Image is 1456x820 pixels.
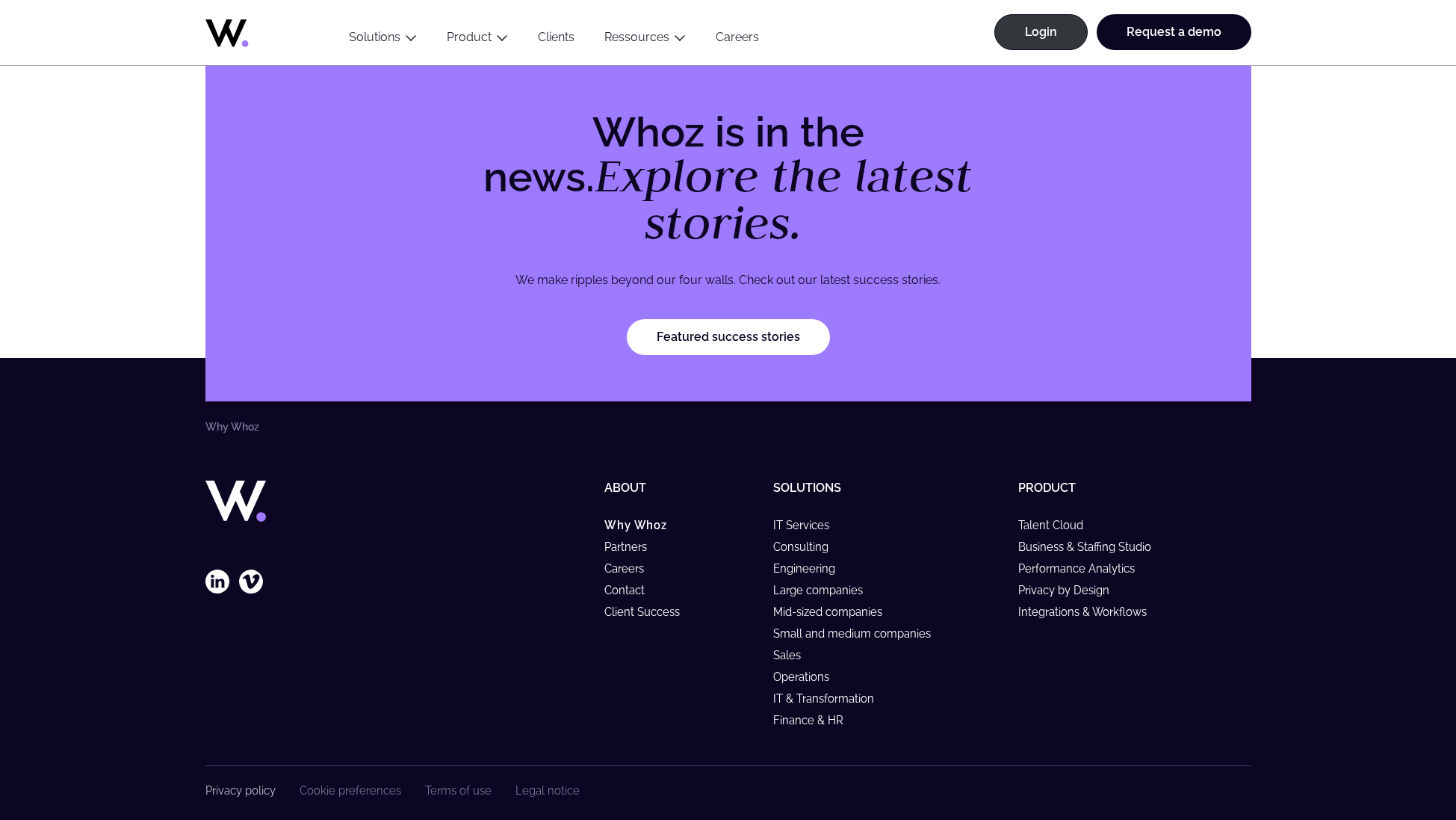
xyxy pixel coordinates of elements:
a: Sales [773,649,814,662]
a: Business & Staffing Studio [1018,540,1165,553]
h5: Solutions [773,481,1006,495]
a: Terms of use [425,784,492,797]
a: Performance Analytics [1018,562,1148,575]
a: Product [447,30,492,44]
h5: About [604,481,760,495]
a: Consulting [773,540,842,553]
nav: Breadcrumbs [205,421,1251,433]
a: Why Whoz [604,519,681,531]
a: Featured success stories [627,319,830,355]
button: Solutions [334,30,432,50]
a: Ressources [604,30,669,44]
a: Cookie preferences [300,784,401,797]
a: Engineering [773,562,849,575]
li: Why Whoz [205,421,259,433]
a: Integrations & Workflows [1018,605,1160,618]
a: Careers [604,562,657,575]
a: IT Services [773,519,843,531]
a: Login [994,14,1088,50]
a: Request a demo [1097,14,1251,50]
a: Privacy policy [205,784,276,797]
a: Large companies [773,584,876,596]
a: Contact [604,584,658,596]
a: IT & Transformation [773,692,887,705]
a: Product [1018,481,1076,495]
button: Ressources [589,30,701,50]
a: Talent Cloud [1018,519,1097,531]
a: Clients [523,30,589,50]
a: Legal notice [515,784,580,797]
nav: Footer Navigation [205,784,580,797]
em: Explore the latest stories. [595,145,973,252]
p: We make ripples beyond our four walls. Check out our latest success stories. [471,271,985,289]
p: Whoz is in the news. [471,111,985,245]
a: Careers [701,30,774,50]
a: Mid-sized companies [773,605,896,618]
button: Product [432,30,523,50]
a: Partners [604,540,660,553]
a: Finance & HR [773,714,857,727]
a: Small and medium companies [773,627,944,640]
a: Privacy by Design [1018,584,1123,596]
iframe: Chatbot [1357,721,1435,799]
a: Client Success [604,605,693,618]
a: Operations [773,671,843,683]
